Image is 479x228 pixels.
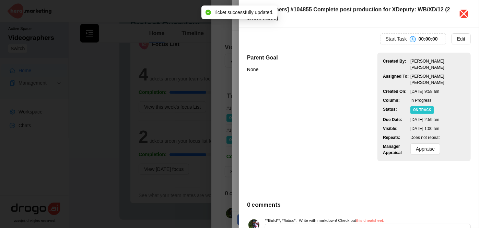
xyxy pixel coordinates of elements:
div: [DATE] 2:59 am [410,117,465,123]
div: Visible: [383,126,410,132]
div: Created By: [383,58,410,70]
button: Close [460,10,468,18]
small: ** **, * *. Write with markdown! Check out [265,218,384,222]
div: Repeats: [383,134,410,141]
span: check-circle [206,10,211,15]
a: this cheatsheet. [356,218,384,222]
span: close [458,8,469,19]
h5: Parent Goal [247,54,278,62]
div: In Progress [410,97,465,104]
div: [PERSON_NAME] [PERSON_NAME] [410,73,465,86]
p: None [247,67,278,72]
i: Italics [284,218,294,222]
span: clock-circle [410,36,416,42]
div: Due Date: [383,117,410,123]
button: Edit [452,33,471,44]
h6: 0 comments [247,202,471,208]
b: 00 : 00 : 00 [419,36,438,42]
div: Assigned To: [383,73,410,86]
div: Status: [383,106,410,114]
span: Start Task [386,35,407,43]
div: [Videographers] #104855 Complete post production for XDeputy: WB/XD/12 (2 short video) [247,6,452,22]
div: Manager Appraisal [383,143,410,156]
div: [DATE] 9:58 am [410,88,465,95]
div: Created On: [383,88,410,95]
span: Appraise [416,145,435,153]
button: Appraise [410,143,440,154]
span: Edit [457,35,465,43]
button: Start Taskclock-circle00:00:00 [380,33,446,44]
div: Column: [383,97,410,104]
div: [PERSON_NAME] [PERSON_NAME] [410,58,465,70]
div: Does not repeat [410,134,465,141]
span: Ticket successfully updated. [214,10,274,15]
span: ON TRACK [410,106,434,114]
div: [DATE] 1:00 am [410,126,465,132]
b: Bold [268,218,277,222]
